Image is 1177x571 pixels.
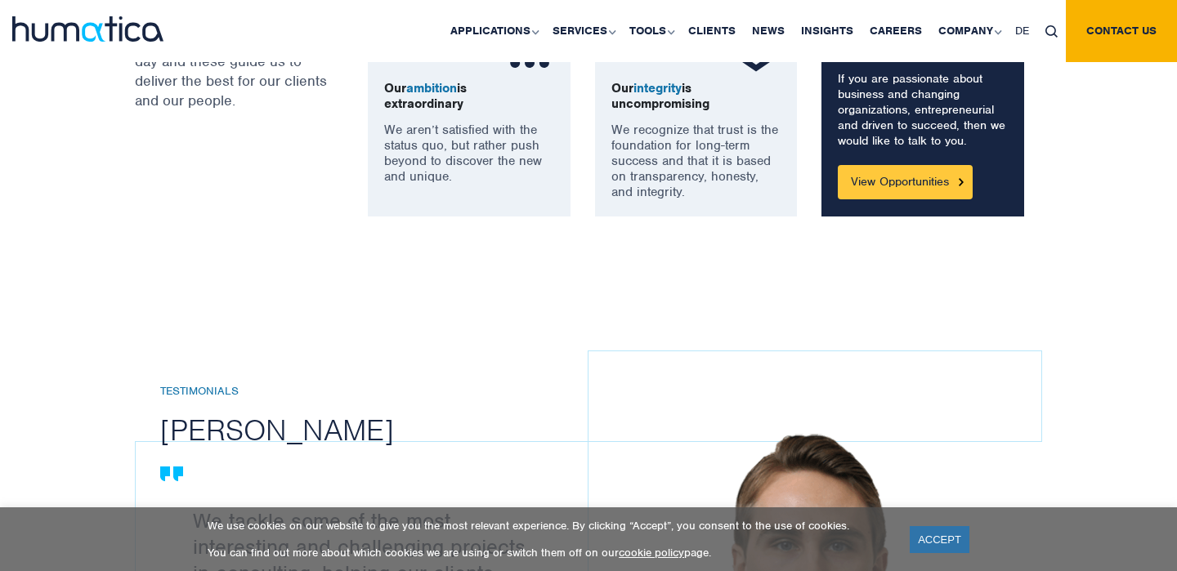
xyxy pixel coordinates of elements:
p: We aren’t satisfied with the status quo, but rather push beyond to discover the new and unique. [384,123,554,185]
a: cookie policy [619,546,684,560]
span: ambition [406,80,457,96]
h2: [PERSON_NAME] [160,411,612,448]
a: View Opportunities [838,165,973,199]
a: ACCEPT [910,526,969,553]
p: Our is extraordinary [384,81,554,112]
span: DE [1015,24,1029,38]
p: We use cookies on our website to give you the most relevant experience. By clicking “Accept”, you... [208,519,889,533]
span: integrity [633,80,682,96]
p: Our is uncompromising [611,81,781,112]
img: Button [959,178,964,185]
p: We recognize that trust is the foundation for long-term success and that it is based on transpare... [611,123,781,200]
img: logo [12,16,163,42]
img: search_icon [1045,25,1058,38]
p: You can find out more about which cookies we are using or switch them off on our page. [208,546,889,560]
p: If you are passionate about business and changing organizations, entrepreneurial and driven to su... [838,71,1008,149]
h6: Testimonials [160,385,612,399]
